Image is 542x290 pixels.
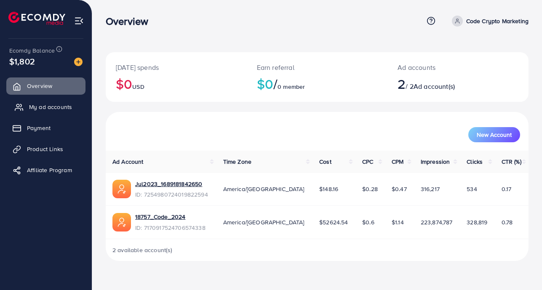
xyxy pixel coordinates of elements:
span: 0 member [278,82,305,91]
a: Overview [6,77,85,94]
button: New Account [468,127,520,142]
span: America/[GEOGRAPHIC_DATA] [223,218,304,226]
span: My ad accounts [29,103,72,111]
img: ic-ads-acc.e4c84228.svg [112,213,131,231]
p: Code Crypto Marketing [466,16,529,26]
span: Affiliate Program [27,166,72,174]
p: Ad accounts [398,62,483,72]
span: Cost [319,157,331,166]
iframe: Chat [506,252,536,284]
span: 0.17 [502,185,512,193]
img: ic-ads-acc.e4c84228.svg [112,180,131,198]
a: Product Links [6,141,85,157]
span: Impression [421,157,450,166]
span: America/[GEOGRAPHIC_DATA] [223,185,304,193]
span: $1,802 [9,55,35,67]
span: 2 [398,74,406,93]
a: Jul2023_1689181842650 [135,180,202,188]
img: image [74,58,83,66]
h3: Overview [106,15,155,27]
span: 328,819 [467,218,487,226]
span: Clicks [467,157,483,166]
span: ID: 7254980724019822594 [135,190,208,199]
span: $0.47 [392,185,407,193]
span: $52624.54 [319,218,348,226]
span: / [273,74,278,93]
span: 534 [467,185,477,193]
span: Ad Account [112,157,144,166]
a: 18757_Code_2024 [135,213,185,221]
a: Code Crypto Marketing [449,16,529,27]
span: Ad account(s) [414,82,455,91]
a: Affiliate Program [6,162,85,178]
span: Product Links [27,145,63,153]
span: CPM [392,157,403,166]
span: Overview [27,82,52,90]
p: [DATE] spends [116,62,237,72]
a: My ad accounts [6,98,85,115]
span: CPC [362,157,373,166]
span: $1.14 [392,218,404,226]
span: Ecomdy Balance [9,46,55,55]
p: Earn referral [257,62,378,72]
h2: $0 [116,76,237,92]
span: Payment [27,124,51,132]
span: Time Zone [223,157,251,166]
h2: $0 [257,76,378,92]
span: ID: 7170917524706574338 [135,223,206,232]
span: CTR (%) [502,157,521,166]
span: 223,874,787 [421,218,453,226]
span: New Account [477,132,512,138]
span: 0.78 [502,218,513,226]
img: menu [74,16,84,26]
span: 2 available account(s) [112,246,173,254]
h2: / 2 [398,76,483,92]
span: $0.6 [362,218,374,226]
img: logo [8,12,65,25]
span: USD [132,82,144,91]
a: Payment [6,120,85,136]
span: 316,217 [421,185,440,193]
span: $0.28 [362,185,378,193]
span: $148.16 [319,185,338,193]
